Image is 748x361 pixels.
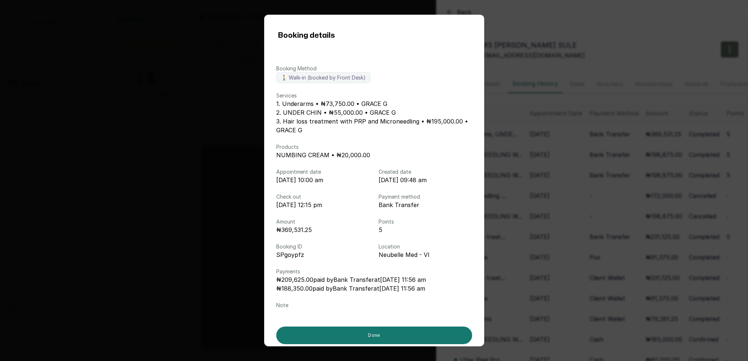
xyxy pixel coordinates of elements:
p: Location [379,243,472,250]
p: Booking ID [276,243,370,250]
h1: Booking details [278,30,335,41]
p: Amount [276,218,370,225]
p: [DATE] 09:48 am [379,176,472,184]
button: Done [276,327,472,344]
p: SPgoypfz [276,250,370,259]
p: 2. UNDER CHIN • ₦55,000.00 • GRACE G [276,108,472,117]
p: ₦209,625.00 paid by Bank Transfer at [DATE] 11:56 am [276,275,472,284]
p: [DATE] 10:00 am [276,176,370,184]
p: Services [276,92,472,99]
p: Products [276,143,472,151]
p: Check out [276,193,370,200]
p: Payment method [379,193,472,200]
p: Created date [379,168,472,176]
p: ₦188,350.00 paid by Bank Transfer at [DATE] 11:56 am [276,284,472,293]
p: Appointment date [276,168,370,176]
label: 🚶 Walk-in (booked by Front Desk) [276,72,371,83]
p: 1. Underarms • ₦73,750.00 • GRACE G [276,99,472,108]
p: Booking Method [276,65,472,72]
p: [DATE] 12:15 pm [276,200,370,209]
p: NUMBING CREAM • ₦20,000.00 [276,151,472,159]
p: 5 [379,225,472,234]
p: Neubelle Med - VI [379,250,472,259]
p: Note [276,302,472,309]
p: Points [379,218,472,225]
p: ₦369,531.25 [276,225,370,234]
p: Bank Transfer [379,200,472,209]
p: Payments [276,268,472,275]
p: 3. Hair loss treatment with PRP and Microneedling • ₦195,000.00 • GRACE G [276,117,472,135]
